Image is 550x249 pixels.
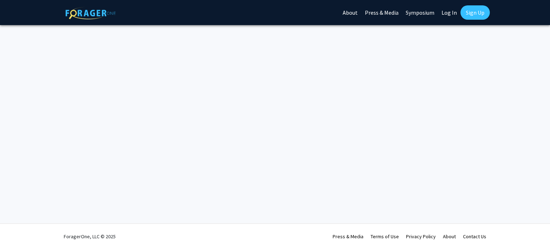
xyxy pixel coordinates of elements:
[406,233,436,240] a: Privacy Policy
[66,7,116,19] img: ForagerOne Logo
[371,233,399,240] a: Terms of Use
[333,233,363,240] a: Press & Media
[463,233,486,240] a: Contact Us
[64,224,116,249] div: ForagerOne, LLC © 2025
[443,233,456,240] a: About
[460,5,490,20] a: Sign Up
